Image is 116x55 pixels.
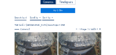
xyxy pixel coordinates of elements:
[81,28,96,31] span: Page 1 / 6605
[15,28,30,31] div: Camera 2
[41,8,76,13] a: My C-Site
[15,24,65,26] div: TGE GAS / [GEOGRAPHIC_DATA] Ineos Project ONE
[15,16,27,19] input: Search by date 󰅀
